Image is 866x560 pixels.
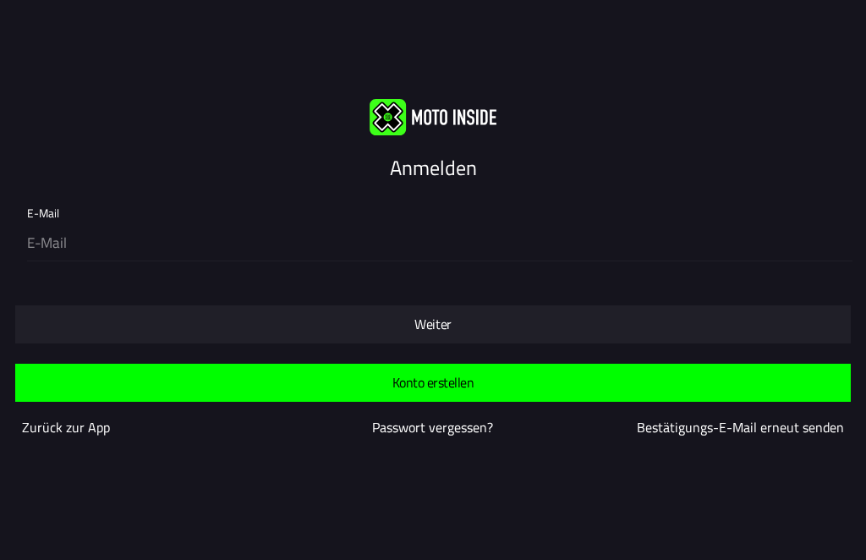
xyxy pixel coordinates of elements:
[637,417,844,437] a: Bestätigungs-E-Mail erneut senden
[27,226,846,261] input: E-Mail
[414,318,451,332] ion-text: Weiter
[372,417,493,437] a: Passwort vergessen?
[15,364,851,402] ion-button: Konto erstellen
[390,152,477,183] ion-text: Anmelden
[22,417,110,437] a: Zurück zur App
